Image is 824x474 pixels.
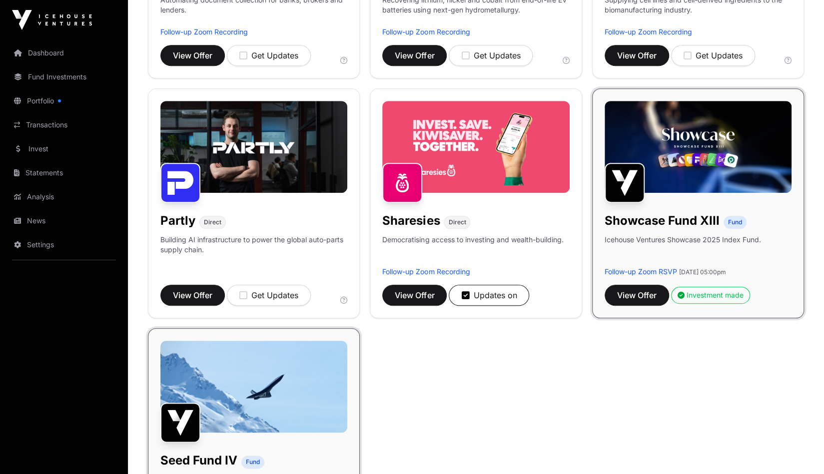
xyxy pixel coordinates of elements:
[678,290,744,300] div: Investment made
[605,267,677,276] a: Follow-up Zoom RSVP
[160,285,225,306] button: View Offer
[246,458,260,466] span: Fund
[227,285,311,306] button: Get Updates
[8,186,120,208] a: Analysis
[382,213,440,229] h1: Sharesies
[160,341,347,433] img: image-1600x800.jpg
[382,27,470,36] a: Follow-up Zoom Recording
[160,403,200,443] img: Seed Fund IV
[448,218,466,226] span: Direct
[671,287,750,304] button: Investment made
[395,289,434,301] span: View Offer
[605,285,669,306] button: View Offer
[382,163,422,203] img: Sharesies
[605,101,792,193] img: Showcase-Fund-Banner-1.jpg
[382,45,447,66] button: View Offer
[382,101,569,193] img: Sharesies-Banner.jpg
[8,162,120,184] a: Statements
[12,10,92,30] img: Icehouse Ventures Logo
[173,289,212,301] span: View Offer
[605,45,669,66] button: View Offer
[8,138,120,160] a: Invest
[728,218,742,226] span: Fund
[173,49,212,61] span: View Offer
[160,45,225,66] button: View Offer
[605,27,692,36] a: Follow-up Zoom Recording
[8,234,120,256] a: Settings
[160,101,347,193] img: Partly-Banner.jpg
[160,213,195,229] h1: Partly
[160,453,237,469] h1: Seed Fund IV
[449,45,533,66] button: Get Updates
[239,289,298,301] div: Get Updates
[382,235,563,267] p: Democratising access to investing and wealth-building.
[239,49,298,61] div: Get Updates
[395,49,434,61] span: View Offer
[617,289,657,301] span: View Offer
[8,42,120,64] a: Dashboard
[160,27,248,36] a: Follow-up Zoom Recording
[684,49,743,61] div: Get Updates
[227,45,311,66] button: Get Updates
[605,235,761,245] p: Icehouse Ventures Showcase 2025 Index Fund.
[382,285,447,306] button: View Offer
[617,49,657,61] span: View Offer
[382,267,470,276] a: Follow-up Zoom Recording
[204,218,221,226] span: Direct
[774,426,824,474] iframe: Chat Widget
[160,235,347,267] p: Building AI infrastructure to power the global auto-parts supply chain.
[605,163,645,203] img: Showcase Fund XIII
[671,45,755,66] button: Get Updates
[449,285,529,306] button: Updates on
[160,163,200,203] img: Partly
[605,213,720,229] h1: Showcase Fund XIII
[8,210,120,232] a: News
[461,289,517,301] div: Updates on
[8,90,120,112] a: Portfolio
[679,268,726,276] span: [DATE] 05:00pm
[8,66,120,88] a: Fund Investments
[8,114,120,136] a: Transactions
[461,49,520,61] div: Get Updates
